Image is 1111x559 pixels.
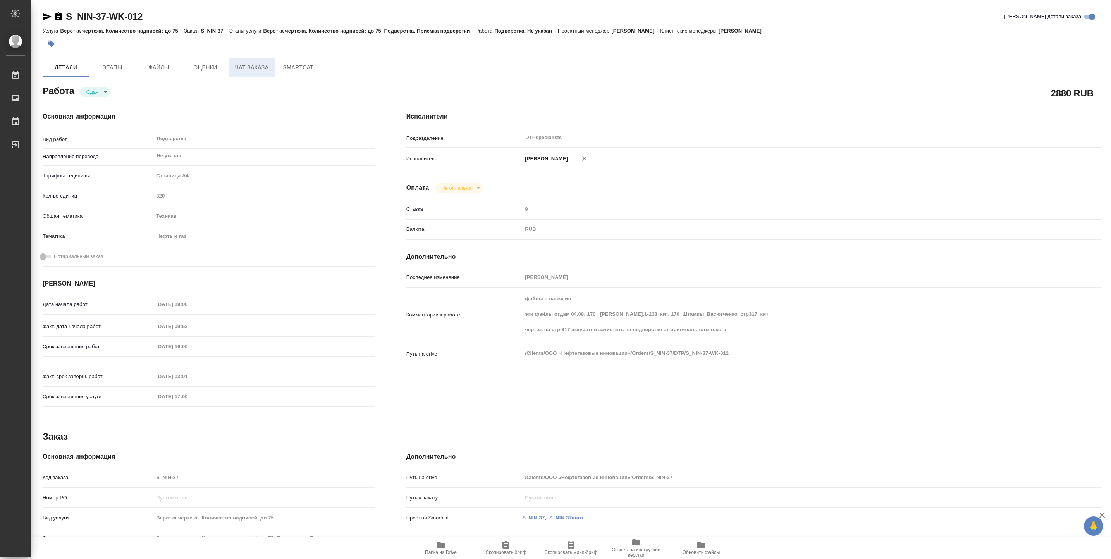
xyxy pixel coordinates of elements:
p: Верстка чертежа. Количество надписей: до 75, Подверстка, Приемка подверстки [263,28,475,34]
p: Валюта [406,225,523,233]
p: Общая тематика [43,212,153,220]
h2: 2880 RUB [1051,86,1094,100]
span: Ссылка на инструкции верстки [608,547,664,558]
button: Добавить тэг [43,35,60,52]
span: [PERSON_NAME] детали заказа [1004,13,1081,21]
span: Этапы [94,63,131,72]
input: Пустое поле [153,391,221,402]
p: Проекты Smartcat [406,514,523,522]
input: Пустое поле [153,299,221,310]
p: S_NIN-37 [201,28,229,34]
p: Срок завершения услуги [43,393,153,401]
button: Скопировать бриф [473,537,538,559]
p: Тарифные единицы [43,172,153,180]
h4: Оплата [406,183,429,193]
h2: Работа [43,83,74,97]
p: Путь на drive [406,474,523,482]
span: Обновить файлы [683,550,720,555]
p: Клиентские менеджеры [660,28,719,34]
p: Верстка чертежа. Количество надписей: до 75 [60,28,184,34]
span: SmartCat [280,63,317,72]
p: Путь к заказу [406,494,523,502]
span: Файлы [140,63,177,72]
p: Этапы услуги [43,534,153,542]
h4: Основная информация [43,452,375,461]
div: Нефть и газ [153,230,375,243]
a: S_NIN-37англ [549,515,583,521]
p: Направление перевода [43,153,153,160]
p: Последнее изменение [406,273,523,281]
div: Техника [153,210,375,223]
input: Пустое поле [522,472,1044,483]
h4: Исполнители [406,112,1102,121]
button: Удалить исполнителя [576,150,593,167]
p: Услуга [43,28,60,34]
div: Сдан [435,183,483,193]
p: [PERSON_NAME] [719,28,767,34]
input: Пустое поле [153,472,375,483]
button: Ссылка на инструкции верстки [604,537,669,559]
p: Этапы услуги [229,28,263,34]
input: Пустое поле [153,512,375,523]
p: Подверстка, Не указан [494,28,558,34]
h4: Основная информация [43,112,375,121]
button: Скопировать мини-бриф [538,537,604,559]
span: Скопировать бриф [485,550,526,555]
input: Пустое поле [522,203,1044,215]
p: Дата начала работ [43,301,153,308]
h4: Дополнительно [406,252,1102,261]
h4: Дополнительно [406,452,1102,461]
input: Пустое поле [153,492,375,503]
p: Путь на drive [406,350,523,358]
p: Вид услуги [43,514,153,522]
p: Комментарий к работе [406,311,523,319]
a: S_NIN-37-WK-012 [66,11,143,22]
p: Факт. срок заверш. работ [43,373,153,380]
span: Скопировать мини-бриф [544,550,597,555]
div: RUB [522,223,1044,236]
span: Детали [47,63,84,72]
button: Скопировать ссылку [54,12,63,21]
input: Пустое поле [153,321,221,332]
span: 🙏 [1087,518,1100,534]
p: Заказ: [184,28,201,34]
p: Срок завершения работ [43,343,153,351]
button: Не оплачена [439,185,473,191]
button: Скопировать ссылку для ЯМессенджера [43,12,52,21]
input: Пустое поле [153,371,221,382]
p: Тематика [43,232,153,240]
p: [PERSON_NAME] [611,28,660,34]
a: S_NIN-37, [522,515,546,521]
textarea: файлы в папке ин эти файлы отдам 04.08: 170_ [PERSON_NAME].1-233_кит, 170_Штампы_Васютченко_стр31... [522,292,1044,336]
p: Работа [476,28,495,34]
span: Нотариальный заказ [54,253,103,260]
h2: Заказ [43,430,68,443]
button: Папка на Drive [408,537,473,559]
input: Пустое поле [153,190,375,201]
button: Обновить файлы [669,537,734,559]
span: Оценки [187,63,224,72]
p: [PERSON_NAME] [522,155,568,163]
p: Код заказа [43,474,153,482]
h4: [PERSON_NAME] [43,279,375,288]
div: Страница А4 [153,169,375,182]
button: 🙏 [1084,516,1103,536]
input: Пустое поле [153,532,375,544]
p: Ставка [406,205,523,213]
p: Транслитерация названий [406,537,523,545]
textarea: /Clients/ООО «Нефтегазовые инновации»/Orders/S_NIN-37/DTP/S_NIN-37-WK-012 [522,347,1044,360]
input: Пустое поле [153,341,221,352]
button: Сдан [84,89,101,95]
p: Факт. дата начала работ [43,323,153,330]
span: Папка на Drive [425,550,457,555]
p: Кол-во единиц [43,192,153,200]
p: Подразделение [406,134,523,142]
p: Номер РО [43,494,153,502]
input: Пустое поле [522,492,1044,503]
span: Чат заказа [233,63,270,72]
input: Пустое поле [522,272,1044,283]
p: Проектный менеджер [558,28,611,34]
p: Вид работ [43,136,153,143]
p: Исполнитель [406,155,523,163]
div: Сдан [80,87,110,97]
